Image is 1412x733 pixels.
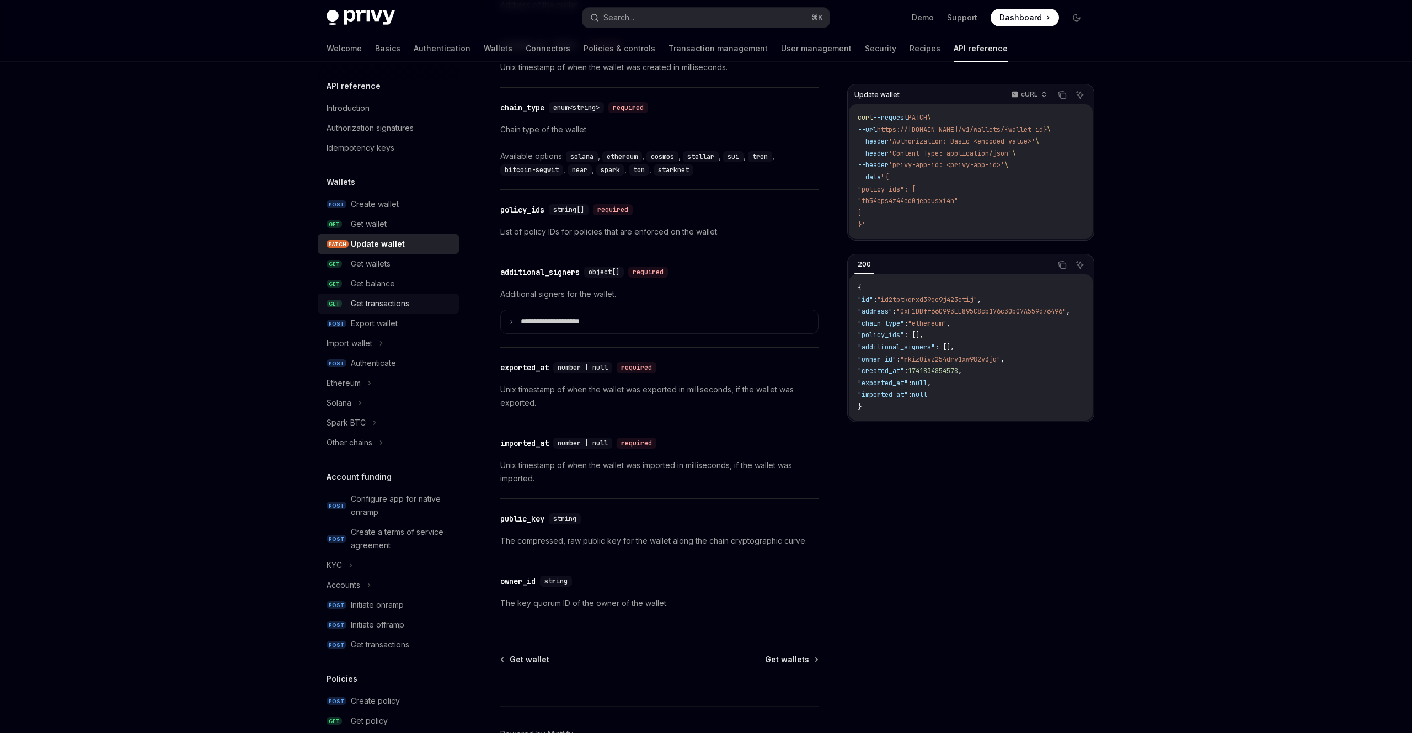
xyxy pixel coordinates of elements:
[568,164,592,176] code: near
[327,102,370,115] div: Introduction
[544,577,568,586] span: string
[351,257,391,270] div: Get wallets
[318,118,459,138] a: Authorization signatures
[603,11,634,24] div: Search...
[327,717,342,725] span: GET
[568,163,596,176] div: ,
[500,438,549,449] div: imported_at
[858,149,889,158] span: --header
[858,185,916,194] span: "policy_ids": [
[877,295,977,304] span: "id2tptkqrxd39qo9j423etij"
[500,288,819,301] p: Additional signers for the wallet.
[584,35,655,62] a: Policies & controls
[351,237,405,251] div: Update wallet
[500,150,819,176] div: Available options:
[327,436,372,449] div: Other chains
[873,113,908,122] span: --request
[904,366,908,375] span: :
[904,331,923,339] span: : [],
[1012,149,1016,158] span: \
[500,267,580,278] div: additional_signers
[596,164,624,176] code: spark
[500,204,544,215] div: policy_ids
[854,258,874,271] div: 200
[858,295,873,304] span: "id"
[858,125,877,134] span: --url
[327,176,355,189] h5: Wallets
[858,402,862,411] span: }
[602,151,642,162] code: ethereum
[927,113,931,122] span: \
[414,35,470,62] a: Authentication
[318,234,459,254] a: PATCHUpdate wallet
[1066,307,1070,316] span: ,
[1005,86,1052,104] button: cURL
[327,376,361,390] div: Ethereum
[318,194,459,214] a: POSTCreate wallet
[908,379,912,387] span: :
[327,220,342,229] span: GET
[865,35,896,62] a: Security
[327,300,342,308] span: GET
[327,320,346,328] span: POST
[327,601,346,609] span: POST
[858,161,889,169] span: --header
[318,294,459,314] a: GETGet transactions
[327,200,346,209] span: POST
[318,595,459,615] a: POSTInitiate onramp
[765,654,809,665] span: Get wallets
[617,438,656,449] div: required
[748,151,772,162] code: tron
[327,502,346,510] span: POST
[999,12,1042,23] span: Dashboard
[873,295,877,304] span: :
[318,489,459,522] a: POSTConfigure app for native onramp
[327,672,357,686] h5: Policies
[553,103,600,112] span: enum<string>
[889,137,1035,146] span: 'Authorization: Basic <encoded-value>'
[858,366,904,375] span: "created_at"
[327,280,342,288] span: GET
[723,150,748,163] div: ,
[566,150,602,163] div: ,
[375,35,400,62] a: Basics
[881,173,889,182] span: '{
[500,225,819,238] p: List of policy IDs for policies that are enforced on the wallet.
[351,618,404,631] div: Initiate offramp
[351,277,395,290] div: Get balance
[683,150,723,163] div: ,
[908,390,912,399] span: :
[351,198,399,211] div: Create wallet
[668,35,768,62] a: Transaction management
[904,319,908,328] span: :
[327,141,394,155] div: Idempotency keys
[500,164,563,176] code: bitcoin-segwit
[910,35,940,62] a: Recipes
[629,164,649,176] code: ton
[318,254,459,274] a: GETGet wallets
[765,654,817,665] a: Get wallets
[500,534,819,548] p: The compressed, raw public key for the wallet along the chain cryptographic curve.
[526,35,570,62] a: Connectors
[1073,258,1087,272] button: Ask AI
[510,654,549,665] span: Get wallet
[327,35,362,62] a: Welcome
[589,268,619,277] span: object[]
[602,150,646,163] div: ,
[781,35,852,62] a: User management
[318,615,459,635] a: POSTInitiate offramp
[327,396,351,410] div: Solana
[484,35,512,62] a: Wallets
[318,353,459,373] a: POSTAuthenticate
[854,91,900,99] span: Update wallet
[858,173,881,182] span: --data
[327,578,360,592] div: Accounts
[628,267,668,278] div: required
[646,151,678,162] code: cosmos
[558,363,608,372] span: number | null
[318,635,459,655] a: POSTGet transactions
[500,576,536,587] div: owner_id
[946,319,950,328] span: ,
[500,61,819,74] p: Unix timestamp of when the wallet was created in milliseconds.
[553,514,576,523] span: string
